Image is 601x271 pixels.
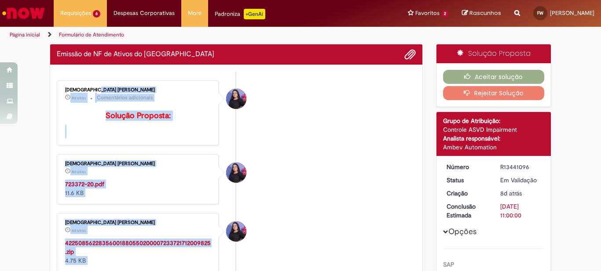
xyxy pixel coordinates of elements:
[436,44,551,63] div: Solução Proposta
[60,9,91,18] span: Requisições
[65,161,212,166] div: [DEMOGRAPHIC_DATA] [PERSON_NAME]
[441,10,449,18] span: 2
[462,9,501,18] a: Rascunhos
[72,169,86,174] time: 22/08/2025 18:56:35
[500,189,522,197] time: 22/08/2025 17:24:34
[443,134,545,143] div: Analista responsável:
[226,89,246,109] div: Thais Christini Bachiego
[106,111,171,121] b: Solução Proposta:
[10,31,40,38] a: Página inicial
[500,189,522,197] span: 8d atrás
[188,9,202,18] span: More
[244,9,265,19] p: +GenAi
[65,180,104,188] a: 723372-20.pdf
[440,176,494,184] dt: Status
[59,31,124,38] a: Formulário de Atendimento
[440,202,494,220] dt: Conclusão Estimada
[443,125,545,134] div: Controle ASVD Impairment
[443,116,545,125] div: Grupo de Atribuição:
[114,9,175,18] span: Despesas Corporativas
[65,239,211,256] a: 42250856228356001880550200007233721712009825.zip
[72,95,86,101] span: 8d atrás
[226,163,246,183] div: Thais Christini Bachiego
[65,87,212,93] div: [DEMOGRAPHIC_DATA] [PERSON_NAME]
[443,260,454,268] b: SAP
[7,27,394,43] ul: Trilhas de página
[443,70,545,84] button: Aceitar solução
[72,169,86,174] span: 8d atrás
[415,9,440,18] span: Favoritos
[1,4,46,22] img: ServiceNow
[97,94,153,101] small: Comentários adicionais
[440,189,494,198] dt: Criação
[404,49,416,60] button: Adicionar anexos
[57,51,214,58] h2: Emissão de NF de Ativos do ASVD Histórico de tíquete
[93,10,100,18] span: 6
[72,228,86,233] span: 8d atrás
[226,221,246,242] div: Thais Christini Bachiego
[500,189,541,198] div: 22/08/2025 17:24:34
[215,9,265,19] div: Padroniza
[440,163,494,171] dt: Número
[537,10,543,16] span: FW
[65,220,212,225] div: [DEMOGRAPHIC_DATA] [PERSON_NAME]
[500,163,541,171] div: R13441096
[65,238,212,265] div: 4.75 KB
[500,202,541,220] div: [DATE] 11:00:00
[443,86,545,100] button: Rejeitar Solução
[500,176,541,184] div: Em Validação
[72,95,86,101] time: 22/08/2025 18:56:46
[72,228,86,233] time: 22/08/2025 18:56:35
[550,9,594,17] span: [PERSON_NAME]
[469,9,501,17] span: Rascunhos
[443,143,545,152] div: Ambev Automation
[65,180,212,197] div: 11.6 KB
